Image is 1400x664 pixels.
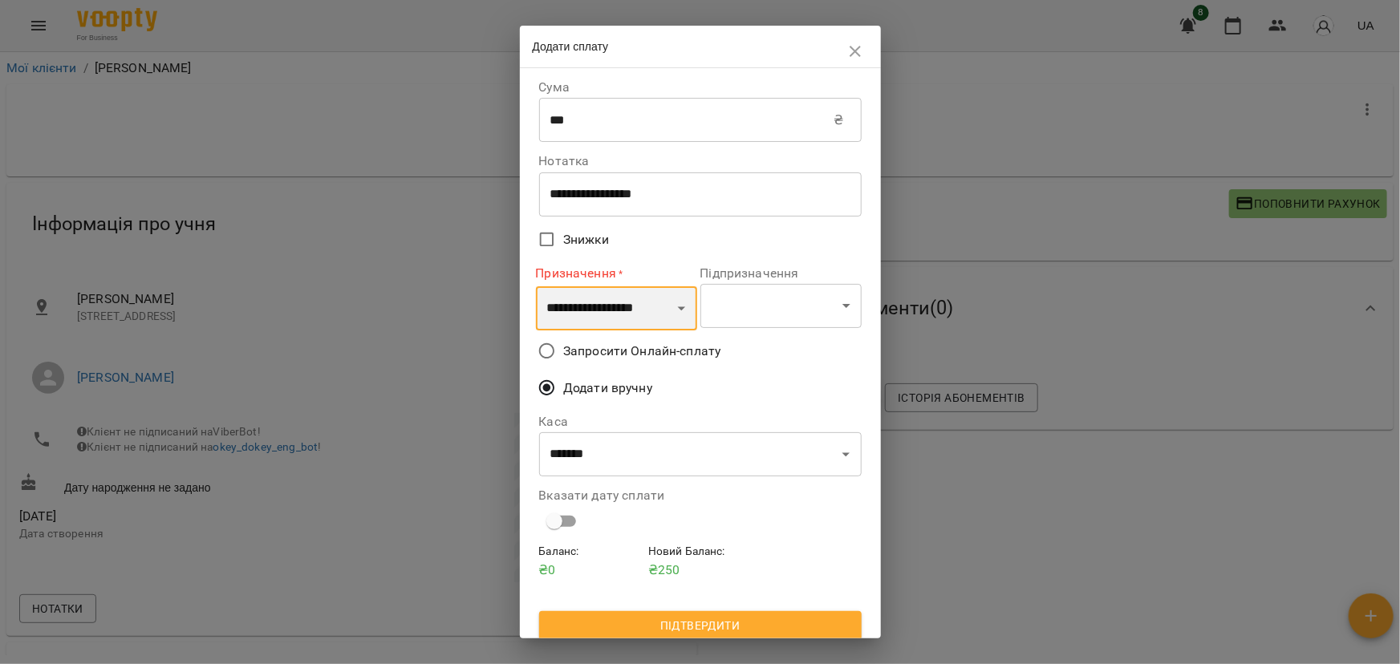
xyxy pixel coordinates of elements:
p: ₴ 0 [539,561,643,580]
label: Каса [539,415,862,428]
label: Вказати дату сплати [539,489,862,502]
h6: Новий Баланс : [648,543,752,561]
label: Підпризначення [700,267,862,280]
p: ₴ [834,111,843,130]
span: Знижки [563,230,609,249]
label: Нотатка [539,155,862,168]
h6: Баланс : [539,543,643,561]
p: ₴ 250 [648,561,752,580]
span: Додати вручну [563,379,652,398]
label: Сума [539,81,862,94]
span: Підтвердити [552,616,849,635]
button: Підтвердити [539,611,862,640]
span: Запросити Онлайн-сплату [563,342,720,361]
span: Додати сплату [533,40,609,53]
label: Призначення [536,264,697,282]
